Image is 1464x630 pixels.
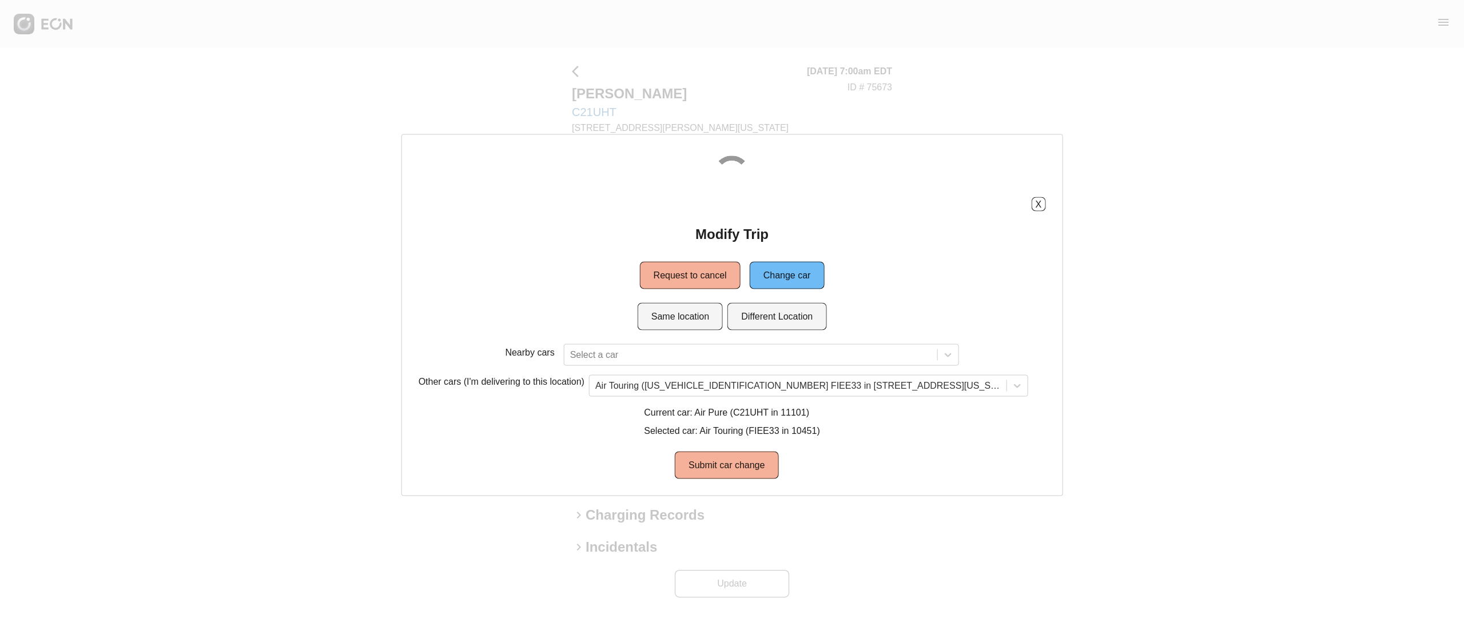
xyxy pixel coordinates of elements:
[640,262,741,289] button: Request to cancel
[638,303,723,330] button: Same location
[695,225,769,244] h2: Modify Trip
[505,346,554,360] p: Nearby cars
[419,375,584,392] p: Other cars (I'm delivering to this location)
[675,452,778,479] button: Submit car change
[750,262,825,289] button: Change car
[644,424,819,438] p: Selected car: Air Touring (FIEE33 in 10451)
[1031,197,1045,212] button: X
[727,303,826,330] button: Different Location
[644,406,819,420] p: Current car: Air Pure (C21UHT in 11101)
